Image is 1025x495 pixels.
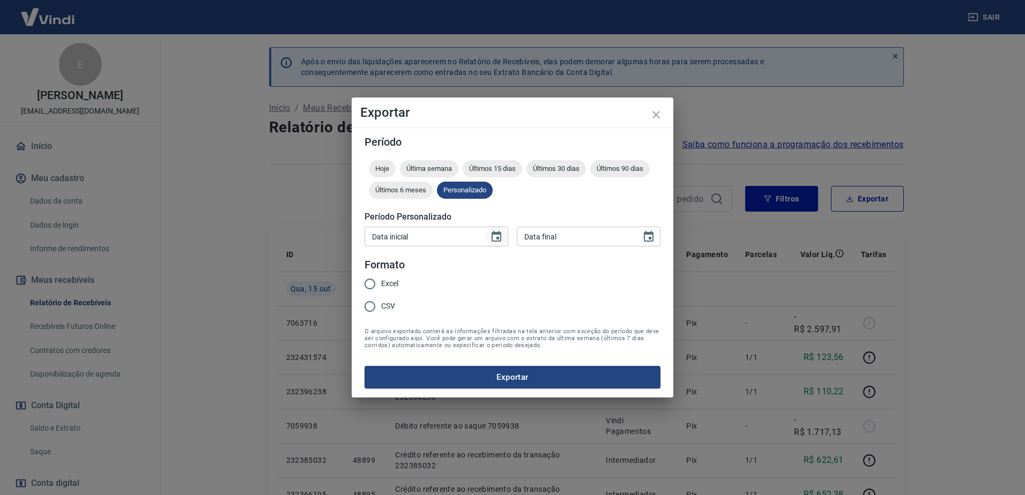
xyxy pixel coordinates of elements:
[365,137,660,147] h5: Período
[365,212,660,222] h5: Período Personalizado
[369,182,433,199] div: Últimos 6 meses
[365,366,660,388] button: Exportar
[526,160,586,177] div: Últimos 30 dias
[365,227,481,246] input: DD/MM/YYYY
[369,186,433,194] span: Últimos 6 meses
[590,160,650,177] div: Últimos 90 dias
[400,160,458,177] div: Última semana
[369,164,396,172] span: Hoje
[517,227,634,246] input: DD/MM/YYYY
[360,106,665,119] h4: Exportar
[381,278,398,289] span: Excel
[463,164,522,172] span: Últimos 15 dias
[638,226,659,247] button: Choose date
[381,301,395,312] span: CSV
[437,186,493,194] span: Personalizado
[463,160,522,177] div: Últimos 15 dias
[643,102,669,127] button: close
[437,182,493,199] div: Personalizado
[365,257,405,273] legend: Formato
[590,164,650,172] span: Últimos 90 dias
[526,164,586,172] span: Últimos 30 dias
[369,160,396,177] div: Hoje
[486,226,507,247] button: Choose date
[400,164,458,172] span: Última semana
[365,328,660,349] span: O arquivo exportado conterá as informações filtradas na tela anterior com exceção do período que ...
